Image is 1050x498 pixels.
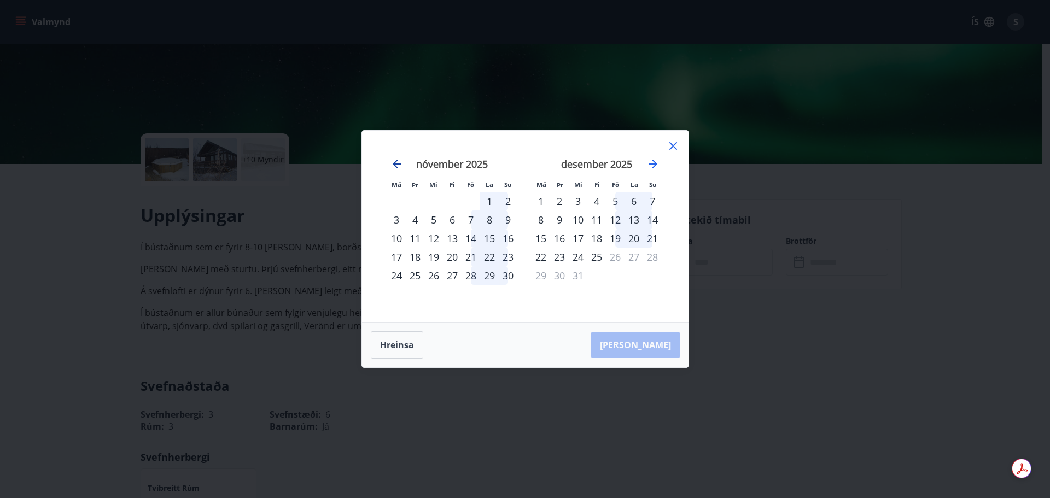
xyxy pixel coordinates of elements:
[631,180,638,189] small: La
[569,229,587,248] td: Choose miðvikudagur, 17. desember 2025 as your check-in date. It’s available.
[406,229,424,248] div: 11
[480,229,499,248] td: Choose laugardagur, 15. nóvember 2025 as your check-in date. It’s available.
[462,210,480,229] td: Choose föstudagur, 7. nóvember 2025 as your check-in date. It’s available.
[550,229,569,248] div: 16
[480,248,499,266] td: Choose laugardagur, 22. nóvember 2025 as your check-in date. It’s available.
[406,229,424,248] td: Choose þriðjudagur, 11. nóvember 2025 as your check-in date. It’s available.
[499,192,517,210] td: Choose sunnudagur, 2. nóvember 2025 as your check-in date. It’s available.
[443,248,462,266] div: 20
[536,180,546,189] small: Má
[387,266,406,285] div: 24
[371,331,423,359] button: Hreinsa
[643,229,662,248] td: Choose sunnudagur, 21. desember 2025 as your check-in date. It’s available.
[443,210,462,229] td: Choose fimmtudagur, 6. nóvember 2025 as your check-in date. It’s available.
[499,229,517,248] td: Choose sunnudagur, 16. nóvember 2025 as your check-in date. It’s available.
[569,248,587,266] div: 24
[532,192,550,210] td: Choose mánudagur, 1. desember 2025 as your check-in date. It’s available.
[443,266,462,285] td: Choose fimmtudagur, 27. nóvember 2025 as your check-in date. It’s available.
[387,248,406,266] div: 17
[480,210,499,229] td: Choose laugardagur, 8. nóvember 2025 as your check-in date. It’s available.
[406,266,424,285] div: 25
[416,157,488,171] strong: nóvember 2025
[569,192,587,210] td: Choose miðvikudagur, 3. desember 2025 as your check-in date. It’s available.
[561,157,632,171] strong: desember 2025
[499,229,517,248] div: 16
[569,248,587,266] td: Choose miðvikudagur, 24. desember 2025 as your check-in date. It’s available.
[480,248,499,266] div: 22
[424,229,443,248] div: 12
[424,210,443,229] div: 5
[587,248,606,266] td: Choose fimmtudagur, 25. desember 2025 as your check-in date. It’s available.
[569,192,587,210] div: 3
[387,210,406,229] div: 3
[625,248,643,266] td: Not available. laugardagur, 27. desember 2025
[587,192,606,210] td: Choose fimmtudagur, 4. desember 2025 as your check-in date. It’s available.
[443,229,462,248] td: Choose fimmtudagur, 13. nóvember 2025 as your check-in date. It’s available.
[557,180,563,189] small: Þr
[499,192,517,210] div: 2
[462,248,480,266] td: Choose föstudagur, 21. nóvember 2025 as your check-in date. It’s available.
[643,192,662,210] div: 7
[480,210,499,229] div: 8
[412,180,418,189] small: Þr
[625,192,643,210] td: Choose laugardagur, 6. desember 2025 as your check-in date. It’s available.
[587,229,606,248] div: 18
[532,248,550,266] div: 22
[390,157,404,171] div: Move backward to switch to the previous month.
[625,229,643,248] div: 20
[424,210,443,229] td: Choose miðvikudagur, 5. nóvember 2025 as your check-in date. It’s available.
[606,229,625,248] div: 19
[375,144,675,309] div: Calendar
[550,266,569,285] td: Not available. þriðjudagur, 30. desember 2025
[649,180,657,189] small: Su
[587,229,606,248] td: Choose fimmtudagur, 18. desember 2025 as your check-in date. It’s available.
[424,229,443,248] td: Choose miðvikudagur, 12. nóvember 2025 as your check-in date. It’s available.
[625,210,643,229] td: Choose laugardagur, 13. desember 2025 as your check-in date. It’s available.
[387,229,406,248] div: 10
[594,180,600,189] small: Fi
[569,210,587,229] td: Choose miðvikudagur, 10. desember 2025 as your check-in date. It’s available.
[462,266,480,285] td: Choose föstudagur, 28. nóvember 2025 as your check-in date. It’s available.
[499,248,517,266] td: Choose sunnudagur, 23. nóvember 2025 as your check-in date. It’s available.
[587,210,606,229] td: Choose fimmtudagur, 11. desember 2025 as your check-in date. It’s available.
[462,229,480,248] td: Choose föstudagur, 14. nóvember 2025 as your check-in date. It’s available.
[499,266,517,285] td: Choose sunnudagur, 30. nóvember 2025 as your check-in date. It’s available.
[462,210,480,229] div: 7
[504,180,512,189] small: Su
[643,229,662,248] div: 21
[462,266,480,285] div: 28
[532,210,550,229] div: 8
[643,248,662,266] td: Not available. sunnudagur, 28. desember 2025
[587,192,606,210] div: 4
[606,229,625,248] td: Choose föstudagur, 19. desember 2025 as your check-in date. It’s available.
[424,248,443,266] td: Choose miðvikudagur, 19. nóvember 2025 as your check-in date. It’s available.
[532,248,550,266] td: Choose mánudagur, 22. desember 2025 as your check-in date. It’s available.
[406,248,424,266] div: 18
[574,180,582,189] small: Mi
[646,157,660,171] div: Move forward to switch to the next month.
[499,210,517,229] td: Choose sunnudagur, 9. nóvember 2025 as your check-in date. It’s available.
[606,248,625,266] td: Not available. föstudagur, 26. desember 2025
[462,229,480,248] div: 14
[612,180,619,189] small: Fö
[406,266,424,285] td: Choose þriðjudagur, 25. nóvember 2025 as your check-in date. It’s available.
[587,210,606,229] div: 11
[625,192,643,210] div: 6
[406,210,424,229] td: Choose þriðjudagur, 4. nóvember 2025 as your check-in date. It’s available.
[480,192,499,210] div: 1
[550,248,569,266] div: 23
[443,266,462,285] div: 27
[532,192,550,210] div: 1
[406,210,424,229] div: 4
[424,266,443,285] td: Choose miðvikudagur, 26. nóvember 2025 as your check-in date. It’s available.
[550,210,569,229] td: Choose þriðjudagur, 9. desember 2025 as your check-in date. It’s available.
[587,248,606,266] div: 25
[532,229,550,248] div: 15
[429,180,437,189] small: Mi
[625,229,643,248] td: Choose laugardagur, 20. desember 2025 as your check-in date. It’s available.
[387,248,406,266] td: Choose mánudagur, 17. nóvember 2025 as your check-in date. It’s available.
[392,180,401,189] small: Má
[643,192,662,210] td: Choose sunnudagur, 7. desember 2025 as your check-in date. It’s available.
[625,210,643,229] div: 13
[462,248,480,266] div: 21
